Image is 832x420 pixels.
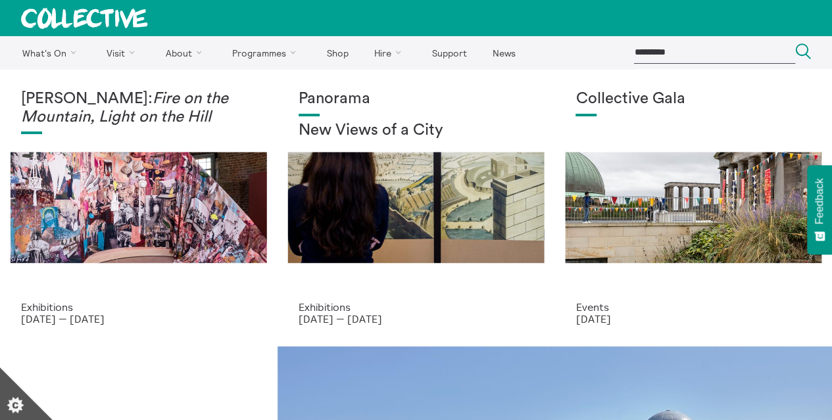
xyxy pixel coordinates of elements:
[814,178,825,224] span: Feedback
[299,122,534,140] h2: New Views of a City
[554,69,832,346] a: Collective Gala 2023. Image credit Sally Jubb. Collective Gala Events [DATE]
[575,313,811,325] p: [DATE]
[21,313,257,325] p: [DATE] — [DATE]
[278,69,555,346] a: Collective Panorama June 2025 small file 8 Panorama New Views of a City Exhibitions [DATE] — [DATE]
[95,36,152,69] a: Visit
[21,91,228,125] em: Fire on the Mountain, Light on the Hill
[420,36,478,69] a: Support
[575,90,811,108] h1: Collective Gala
[299,90,534,108] h1: Panorama
[575,301,811,313] p: Events
[21,301,257,313] p: Exhibitions
[154,36,218,69] a: About
[299,301,534,313] p: Exhibitions
[481,36,527,69] a: News
[299,313,534,325] p: [DATE] — [DATE]
[363,36,418,69] a: Hire
[21,90,257,126] h1: [PERSON_NAME]:
[221,36,313,69] a: Programmes
[315,36,360,69] a: Shop
[11,36,93,69] a: What's On
[807,165,832,254] button: Feedback - Show survey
